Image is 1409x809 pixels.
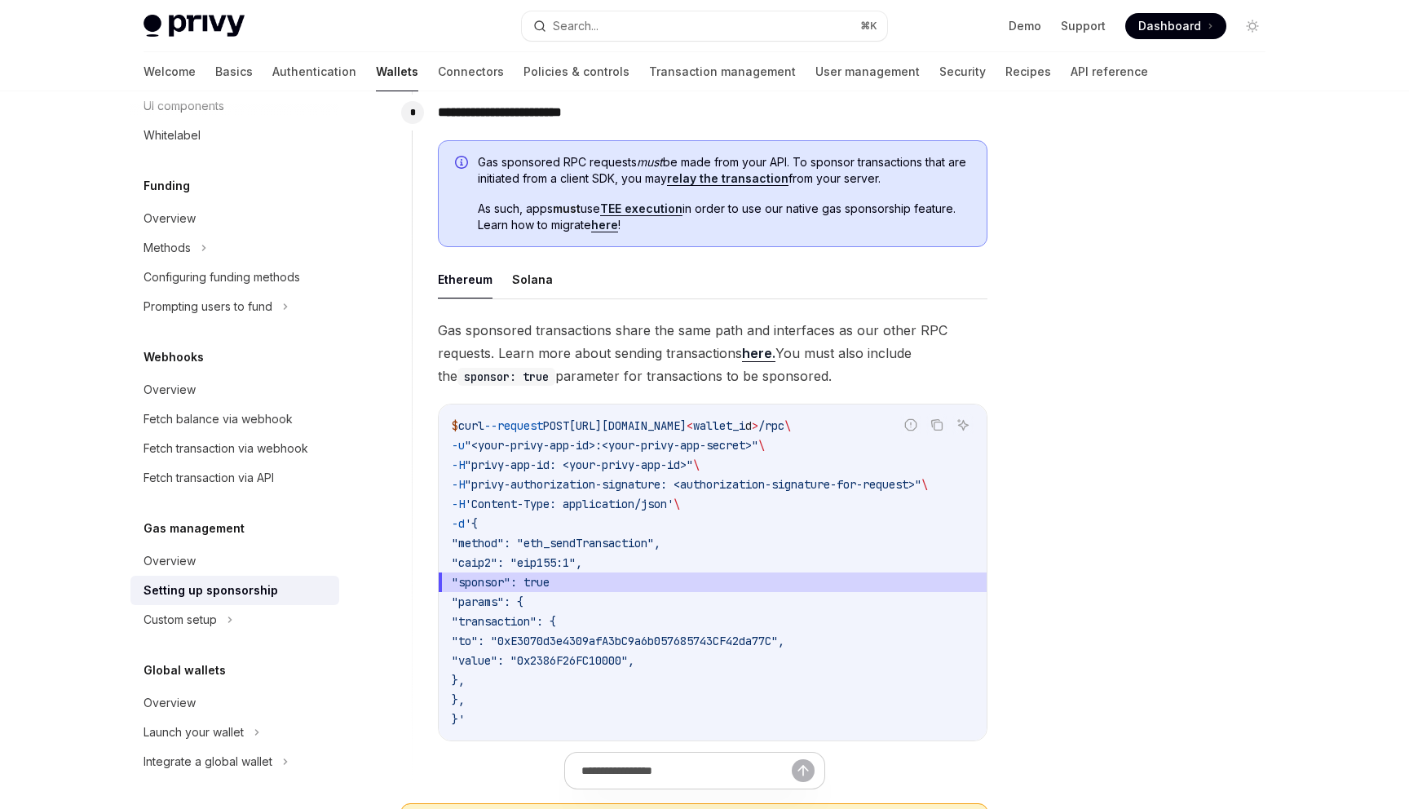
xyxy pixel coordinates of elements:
[144,468,274,488] div: Fetch transaction via API
[130,576,339,605] a: Setting up sponsorship
[667,171,788,186] a: relay the transaction
[215,52,253,91] a: Basics
[272,52,356,91] a: Authentication
[130,375,339,404] a: Overview
[758,438,765,453] span: \
[457,368,555,386] code: sponsor: true
[452,595,523,609] span: "params": {
[452,692,465,707] span: },
[144,380,196,400] div: Overview
[637,155,663,169] em: must
[465,477,921,492] span: "privy-authorization-signature: <authorization-signature-for-request>"
[452,634,784,648] span: "to": "0xE3070d3e4309afA3bC9a6b057685743CF42da77C",
[144,723,244,742] div: Launch your wallet
[130,546,339,576] a: Overview
[569,418,687,433] span: [URL][DOMAIN_NAME]
[815,52,920,91] a: User management
[144,661,226,680] h5: Global wallets
[465,458,693,472] span: "privy-app-id: <your-privy-app-id>"
[465,438,758,453] span: "<your-privy-app-id>:<your-privy-app-secret>"
[478,201,970,233] span: As such, apps use in order to use our native gas sponsorship feature. Learn how to migrate !
[452,438,465,453] span: -u
[952,414,974,435] button: Ask AI
[1239,13,1265,39] button: Toggle dark mode
[1125,13,1226,39] a: Dashboard
[452,614,556,629] span: "transaction": {
[926,414,947,435] button: Copy the contents from the code block
[784,418,791,433] span: \
[452,516,465,531] span: -d
[144,409,293,429] div: Fetch balance via webhook
[130,121,339,150] a: Whitelabel
[144,209,196,228] div: Overview
[438,319,987,387] span: Gas sponsored transactions share the same path and interfaces as our other RPC requests. Learn mo...
[130,404,339,434] a: Fetch balance via webhook
[144,176,190,196] h5: Funding
[484,418,543,433] span: --request
[452,418,458,433] span: $
[512,260,553,298] button: Solana
[687,418,693,433] span: <
[130,204,339,233] a: Overview
[921,477,928,492] span: \
[130,263,339,292] a: Configuring funding methods
[144,610,217,630] div: Custom setup
[144,581,278,600] div: Setting up sponsorship
[523,52,629,91] a: Policies & controls
[452,555,582,570] span: "caip2": "eip155:1",
[674,497,680,511] span: \
[522,11,887,41] button: Search...⌘K
[376,52,418,91] a: Wallets
[452,477,465,492] span: -H
[144,52,196,91] a: Welcome
[591,218,618,232] a: here
[1138,18,1201,34] span: Dashboard
[543,418,569,433] span: POST
[144,126,201,145] div: Whitelabel
[600,201,682,216] a: TEE execution
[553,201,581,215] strong: must
[452,497,465,511] span: -H
[452,712,465,727] span: }'
[1009,18,1041,34] a: Demo
[144,439,308,458] div: Fetch transaction via webhook
[742,345,775,362] a: here.
[455,156,471,172] svg: Info
[939,52,986,91] a: Security
[144,15,245,38] img: light logo
[1061,18,1106,34] a: Support
[553,16,598,36] div: Search...
[478,154,970,187] span: Gas sponsored RPC requests be made from your API. To sponsor transactions that are initiated from...
[1005,52,1051,91] a: Recipes
[693,418,745,433] span: wallet_i
[458,418,484,433] span: curl
[452,536,660,550] span: "method": "eth_sendTransaction",
[144,267,300,287] div: Configuring funding methods
[144,693,196,713] div: Overview
[144,297,272,316] div: Prompting users to fund
[452,575,550,590] span: "sponsor": true
[438,260,492,298] button: Ethereum
[130,688,339,718] a: Overview
[144,551,196,571] div: Overview
[144,519,245,538] h5: Gas management
[649,52,796,91] a: Transaction management
[465,497,674,511] span: 'Content-Type: application/json'
[1071,52,1148,91] a: API reference
[792,759,815,782] button: Send message
[130,463,339,493] a: Fetch transaction via API
[465,516,478,531] span: '{
[144,752,272,771] div: Integrate a global wallet
[144,238,191,258] div: Methods
[900,414,921,435] button: Report incorrect code
[452,673,465,687] span: },
[693,458,700,472] span: \
[452,653,634,668] span: "value": "0x2386F26FC10000",
[130,434,339,463] a: Fetch transaction via webhook
[745,418,752,433] span: d
[144,347,204,367] h5: Webhooks
[752,418,758,433] span: >
[758,418,784,433] span: /rpc
[438,52,504,91] a: Connectors
[860,20,877,33] span: ⌘ K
